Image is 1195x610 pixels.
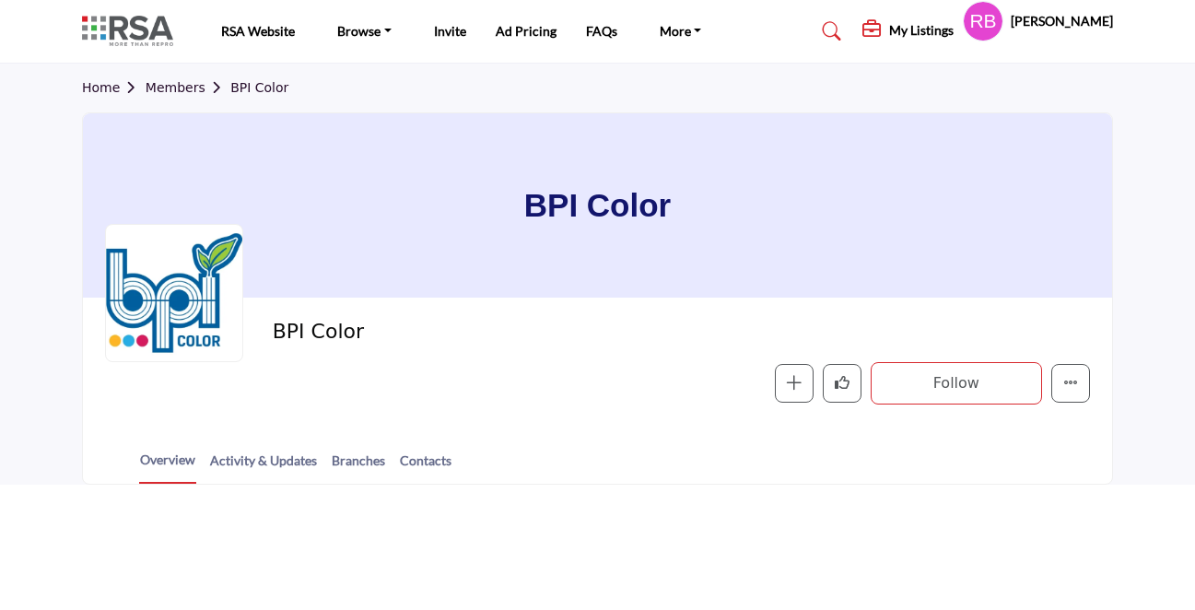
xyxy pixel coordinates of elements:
[82,80,146,95] a: Home
[496,23,556,39] a: Ad Pricing
[862,20,954,42] div: My Listings
[434,23,466,39] a: Invite
[399,451,452,483] a: Contacts
[209,451,318,483] a: Activity & Updates
[1051,364,1090,403] button: More details
[1011,12,1113,30] h5: [PERSON_NAME]
[146,80,230,95] a: Members
[273,320,779,344] h2: BPI Color
[82,16,182,46] img: site Logo
[324,18,404,44] a: Browse
[804,17,853,46] a: Search
[647,18,715,44] a: More
[331,451,386,483] a: Branches
[230,80,288,95] a: BPI Color
[823,364,861,403] button: Like
[221,23,295,39] a: RSA Website
[889,22,954,39] h5: My Listings
[524,113,671,298] h1: BPI Color
[871,362,1042,405] button: Follow
[586,23,617,39] a: FAQs
[139,450,196,484] a: Overview
[963,1,1003,41] button: Show hide supplier dropdown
